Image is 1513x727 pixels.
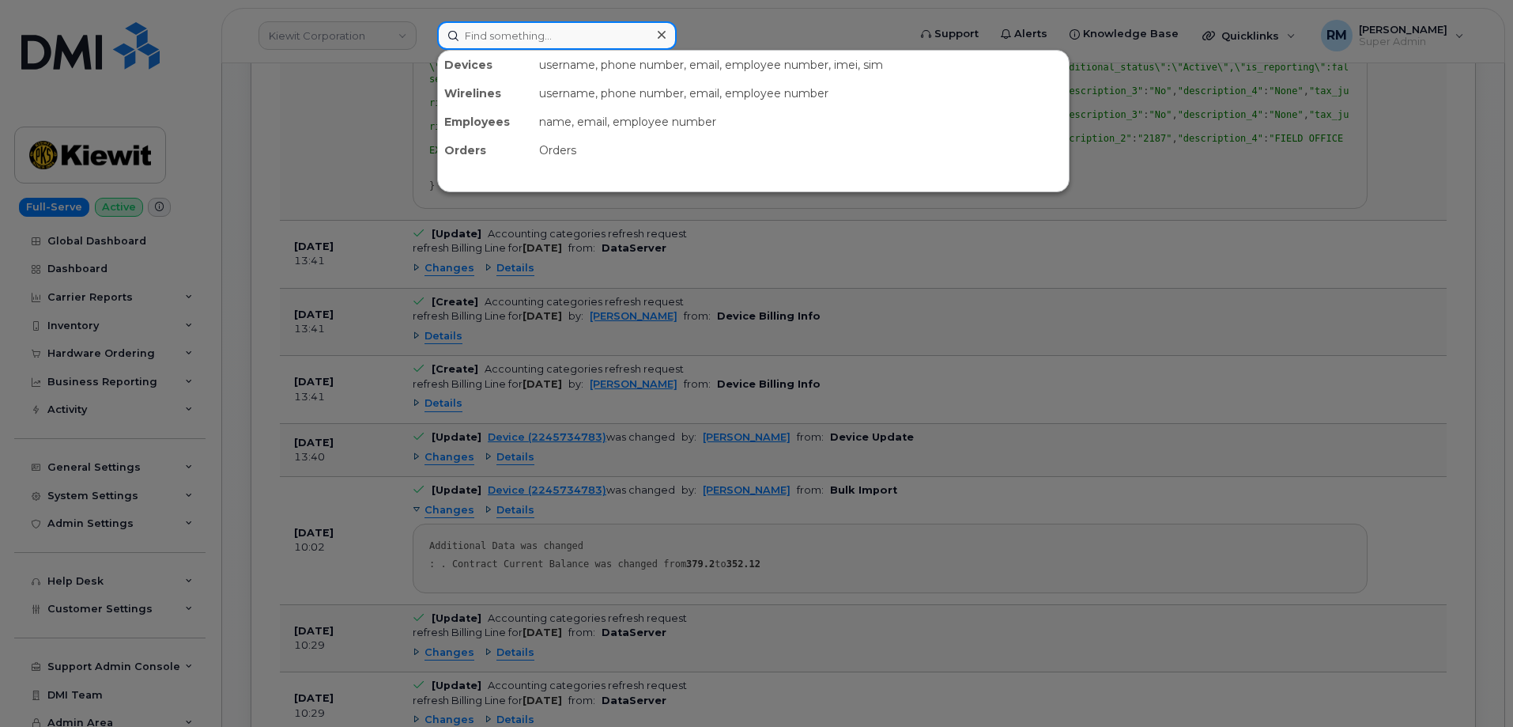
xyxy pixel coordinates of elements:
iframe: Messenger Launcher [1444,658,1501,715]
input: Find something... [437,21,677,50]
div: Orders [533,136,1069,165]
div: name, email, employee number [533,108,1069,136]
div: Employees [438,108,533,136]
div: Devices [438,51,533,79]
div: Wirelines [438,79,533,108]
div: Orders [438,136,533,165]
div: username, phone number, email, employee number [533,79,1069,108]
div: username, phone number, email, employee number, imei, sim [533,51,1069,79]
